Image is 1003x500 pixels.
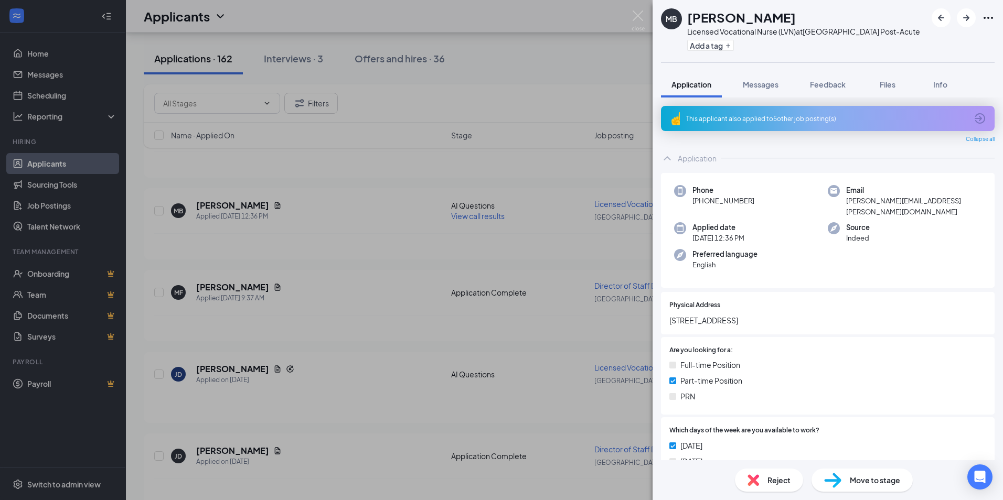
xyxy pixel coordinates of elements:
button: PlusAdd a tag [687,40,734,51]
span: PRN [680,390,695,402]
span: Reject [767,474,791,486]
span: Move to stage [850,474,900,486]
span: [STREET_ADDRESS] [669,314,986,326]
span: Part-time Position [680,375,742,386]
span: Applied date [692,222,744,233]
span: Email [846,185,981,195]
svg: ArrowCircle [974,112,986,125]
div: Licensed Vocational Nurse (LVN) at [GEOGRAPHIC_DATA] Post-Acute [687,26,920,37]
span: [PERSON_NAME][EMAIL_ADDRESS][PERSON_NAME][DOMAIN_NAME] [846,195,981,217]
span: [DATE] [680,440,702,451]
span: Full-time Position [680,359,740,371]
span: Info [933,80,947,89]
span: [DATE] [680,455,702,467]
div: Open Intercom Messenger [967,464,993,490]
svg: Plus [725,42,731,49]
span: [PHONE_NUMBER] [692,195,754,206]
h1: [PERSON_NAME] [687,8,796,26]
svg: ArrowLeftNew [935,12,947,24]
span: Phone [692,185,754,195]
span: Messages [743,80,778,89]
span: English [692,259,757,270]
span: Preferred language [692,249,757,259]
span: Physical Address [669,300,720,310]
span: Files [880,80,895,89]
svg: Ellipses [982,12,995,24]
button: ArrowLeftNew [932,8,951,27]
span: Collapse all [966,135,995,144]
svg: ArrowRight [960,12,973,24]
svg: ChevronUp [661,152,674,165]
span: Indeed [846,233,870,243]
button: ArrowRight [957,8,976,27]
span: Which days of the week are you available to work? [669,426,819,436]
span: Source [846,222,870,233]
div: Application [678,153,717,164]
span: Are you looking for a: [669,345,733,355]
span: Application [671,80,711,89]
span: [DATE] 12:36 PM [692,233,744,243]
div: MB [666,14,677,24]
span: Feedback [810,80,846,89]
div: This applicant also applied to 5 other job posting(s) [686,114,967,123]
